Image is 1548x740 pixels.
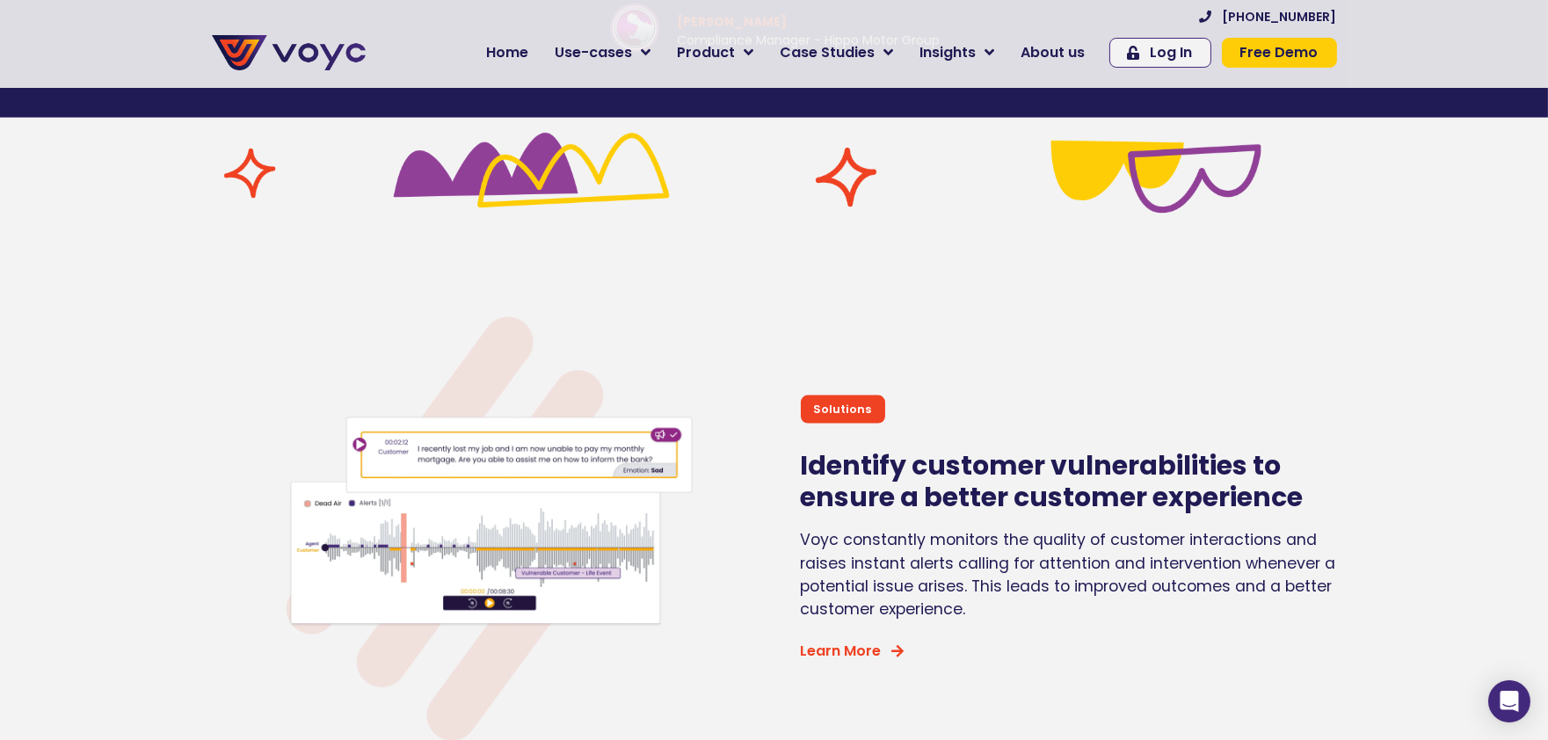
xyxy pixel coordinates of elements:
[1021,42,1086,63] span: About us
[801,644,905,658] a: Learn More
[233,142,293,163] span: Job title
[542,35,665,70] a: Use-cases
[1223,11,1337,23] span: [PHONE_NUMBER]
[801,528,1337,621] p: Voyc constantly monitors the quality of customer interactions and raises instant alerts calling f...
[1151,46,1193,60] span: Log In
[233,70,277,91] span: Phone
[801,395,885,423] div: Solutions
[474,35,542,70] a: Home
[556,42,633,63] span: Use-cases
[1008,35,1099,70] a: About us
[1240,46,1319,60] span: Free Demo
[907,35,1008,70] a: Insights
[362,366,445,383] a: Privacy Policy
[212,35,366,70] img: voyc-full-logo
[1109,38,1211,68] a: Log In
[801,644,882,658] span: Learn More
[487,42,529,63] span: Home
[1222,38,1337,68] a: Free Demo
[665,35,767,70] a: Product
[767,35,907,70] a: Case Studies
[920,42,977,63] span: Insights
[1488,680,1530,722] div: Open Intercom Messenger
[781,42,876,63] span: Case Studies
[1200,11,1337,23] a: [PHONE_NUMBER]
[678,42,736,63] span: Product
[801,446,1304,516] a: Identify customer vulnerabilities to ensure a better customer experience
